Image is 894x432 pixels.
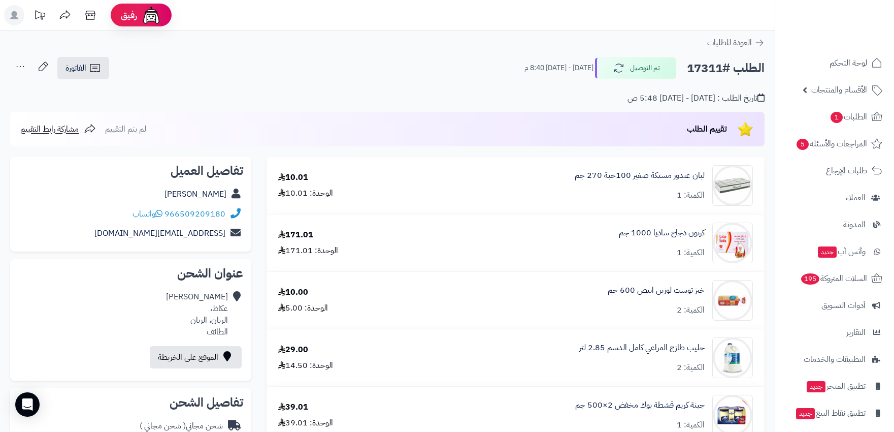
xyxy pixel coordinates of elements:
h2: تفاصيل الشحن [18,396,243,409]
a: خبز توست لوزين ابيض 600 جم [608,285,705,296]
div: Open Intercom Messenger [15,392,40,417]
a: التقارير [781,320,888,345]
a: واتساب [133,208,162,220]
a: جبنة كريم قشطة بوك مخفض 2×500 جم [575,399,705,411]
img: 231687683956884d204b15f120a616788953-90x90.jpg [713,337,752,378]
div: الوحدة: 39.01 [278,417,333,429]
div: الكمية: 1 [677,419,705,431]
div: الوحدة: 10.01 [278,188,333,199]
div: 10.01 [278,172,308,183]
a: كرتون دجاج ساديا 1000 جم [619,227,705,239]
a: لبان غندور مستكة صغير 100حبة 270 جم [575,170,705,181]
span: أدوات التسويق [821,298,866,313]
a: تطبيق المتجرجديد [781,374,888,398]
span: الفاتورة [65,62,86,74]
a: العودة للطلبات [707,37,765,49]
span: تطبيق نقاط البيع [795,406,866,420]
span: السلات المتروكة [800,271,867,286]
span: العودة للطلبات [707,37,752,49]
span: المراجعات والأسئلة [796,137,867,151]
img: ai-face.png [141,5,161,25]
div: تاريخ الطلب : [DATE] - [DATE] 5:48 ص [627,92,765,104]
a: الموقع على الخريطة [150,346,242,368]
a: طلبات الإرجاع [781,159,888,183]
span: المدونة [843,218,866,232]
a: لوحة التحكم [781,51,888,75]
a: تطبيق نقاط البيعجديد [781,401,888,425]
a: العملاء [781,186,888,210]
a: السلات المتروكة195 [781,266,888,291]
span: جديد [807,381,825,392]
a: التطبيقات والخدمات [781,347,888,372]
div: 10.00 [278,287,308,298]
div: الوحدة: 171.01 [278,245,338,257]
a: الطلبات1 [781,105,888,129]
div: شحن مجاني [140,420,223,432]
img: 12098bb14236aa663b51cc43fe6099d0b61b-90x90.jpg [713,223,752,263]
div: الكمية: 2 [677,362,705,374]
a: [PERSON_NAME] [164,188,226,200]
span: جديد [818,246,837,258]
span: جديد [796,408,815,419]
img: 1664631413-8ba98025-ed0b-4607-97a9-9f2adb2e6b65.__CR0,0,600,600_PT0_SX300_V1___-90x90.jpg [713,165,752,206]
a: المدونة [781,212,888,237]
div: الكمية: 2 [677,304,705,316]
div: الكمية: 1 [677,247,705,259]
div: 171.01 [278,229,313,241]
span: طلبات الإرجاع [826,164,867,178]
a: مشاركة رابط التقييم [20,123,96,135]
a: [EMAIL_ADDRESS][DOMAIN_NAME] [94,227,225,239]
img: 1346161d17c4fed3312b52129efa6e1b84aa-90x90.jpg [713,280,752,321]
span: تقييم الطلب [687,123,727,135]
div: الوحدة: 14.50 [278,360,333,372]
a: حليب طازج المراعي كامل الدسم 2.85 لتر [579,342,705,354]
span: الطلبات [830,110,867,124]
div: الكمية: 1 [677,190,705,201]
a: المراجعات والأسئلة5 [781,132,888,156]
span: لم يتم التقييم [105,123,146,135]
div: [PERSON_NAME] عكاظ، الريان، الريان الطائف [166,291,228,337]
a: أدوات التسويق [781,293,888,318]
span: 5 [797,139,809,150]
div: 29.00 [278,344,308,356]
span: ( شحن مجاني ) [140,420,186,432]
a: الفاتورة [57,57,109,79]
button: تم التوصيل [595,57,676,79]
span: تطبيق المتجر [806,379,866,393]
a: وآتس آبجديد [781,239,888,264]
span: الأقسام والمنتجات [811,83,867,97]
div: الوحدة: 5.00 [278,302,328,314]
span: التطبيقات والخدمات [804,352,866,366]
h2: تفاصيل العميل [18,165,243,177]
h2: الطلب #17311 [687,58,765,79]
div: 39.01 [278,402,308,413]
h2: عنوان الشحن [18,267,243,280]
a: تحديثات المنصة [27,5,52,28]
span: 195 [801,273,819,285]
span: وآتس آب [817,244,866,259]
small: [DATE] - [DATE] 8:40 م [524,63,593,73]
span: مشاركة رابط التقييم [20,123,79,135]
span: التقارير [846,325,866,340]
span: 1 [831,112,843,123]
span: رفيق [121,9,137,21]
a: 966509209180 [164,208,225,220]
span: لوحة التحكم [830,56,867,70]
span: العملاء [846,191,866,205]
